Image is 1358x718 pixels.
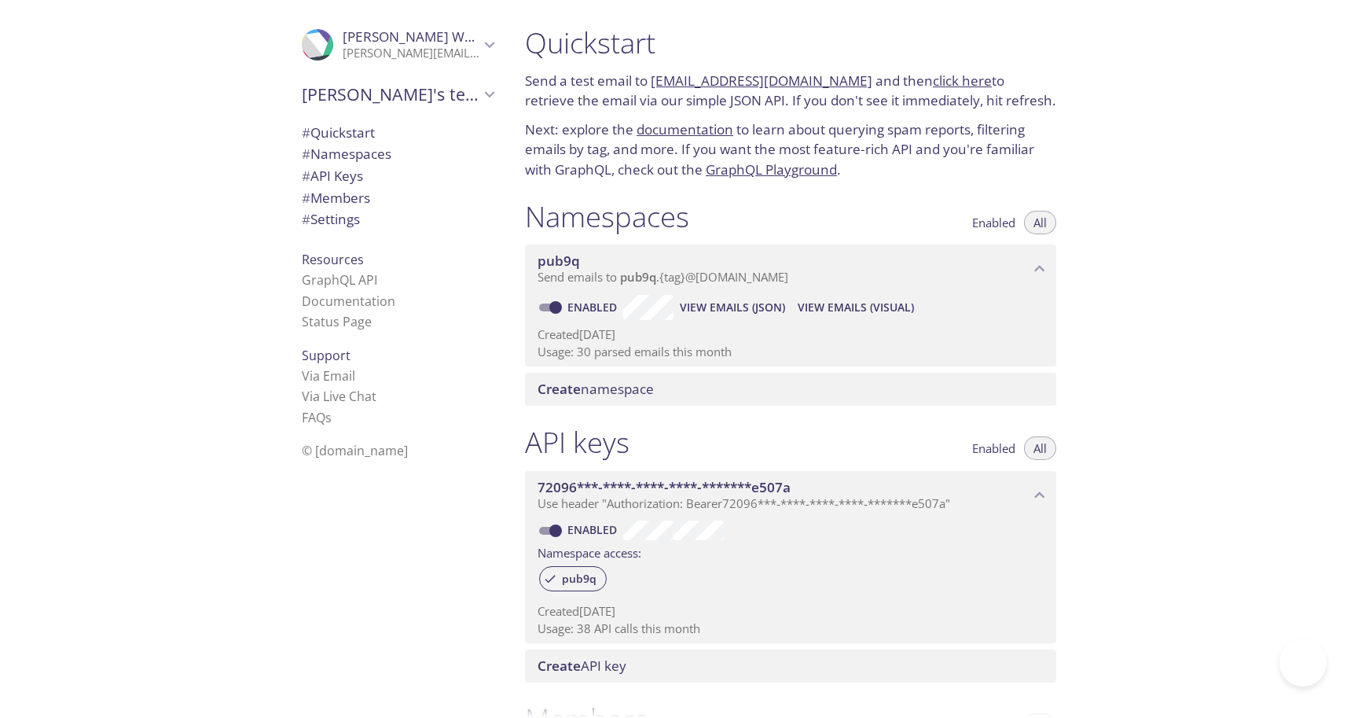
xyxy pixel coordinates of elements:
[552,572,606,586] span: pub9q
[302,388,376,405] a: Via Live Chat
[706,160,837,179] a: GraphQL Playground
[302,442,408,459] span: © [DOMAIN_NAME]
[302,251,364,268] span: Resources
[343,28,489,46] span: [PERSON_NAME] White
[289,208,506,230] div: Team Settings
[289,19,506,71] div: Damien White
[302,145,310,163] span: #
[289,74,506,115] div: Damien's team
[302,210,360,228] span: Settings
[302,293,395,310] a: Documentation
[539,566,607,591] div: pub9q
[933,72,992,90] a: click here
[565,300,623,315] a: Enabled
[1024,211,1056,234] button: All
[1279,639,1327,687] iframe: Help Scout Beacon - Open
[289,143,506,165] div: Namespaces
[525,650,1056,683] div: Create API Key
[525,373,1056,406] div: Create namespace
[538,657,581,675] span: Create
[791,295,920,320] button: View Emails (Visual)
[525,25,1056,61] h1: Quickstart
[302,189,370,207] span: Members
[963,436,1025,460] button: Enabled
[538,657,626,675] span: API key
[525,245,1056,293] div: pub9q namespace
[343,46,479,61] p: [PERSON_NAME][EMAIL_ADDRESS][DOMAIN_NAME]
[673,295,791,320] button: View Emails (JSON)
[525,425,629,460] h1: API keys
[302,123,375,142] span: Quickstart
[565,522,623,537] a: Enabled
[525,71,1056,111] p: Send a test email to and then to retrieve the email via our simple JSON API. If you don't see it ...
[538,603,1044,620] p: Created [DATE]
[302,145,391,163] span: Namespaces
[538,326,1044,343] p: Created [DATE]
[289,165,506,187] div: API Keys
[302,409,332,426] a: FAQ
[538,344,1044,360] p: Usage: 30 parsed emails this month
[538,252,580,270] span: pub9q
[538,269,788,285] span: Send emails to . {tag} @[DOMAIN_NAME]
[798,298,914,317] span: View Emails (Visual)
[302,367,355,385] a: Via Email
[525,199,689,234] h1: Namespaces
[302,271,377,289] a: GraphQL API
[1024,436,1056,460] button: All
[620,269,656,285] span: pub9q
[302,167,310,185] span: #
[302,313,372,330] a: Status Page
[651,72,872,90] a: [EMAIL_ADDRESS][DOMAIN_NAME]
[525,120,1056,180] p: Next: explore the to learn about querying spam reports, filtering emails by tag, and more. If you...
[302,210,310,228] span: #
[538,380,654,398] span: namespace
[538,380,581,398] span: Create
[680,298,785,317] span: View Emails (JSON)
[963,211,1025,234] button: Enabled
[302,167,363,185] span: API Keys
[637,120,733,138] a: documentation
[302,347,351,364] span: Support
[302,83,479,105] span: [PERSON_NAME]'s team
[302,189,310,207] span: #
[538,540,641,563] label: Namespace access:
[538,620,1044,637] p: Usage: 38 API calls this month
[289,187,506,209] div: Members
[325,409,332,426] span: s
[302,123,310,142] span: #
[289,122,506,144] div: Quickstart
